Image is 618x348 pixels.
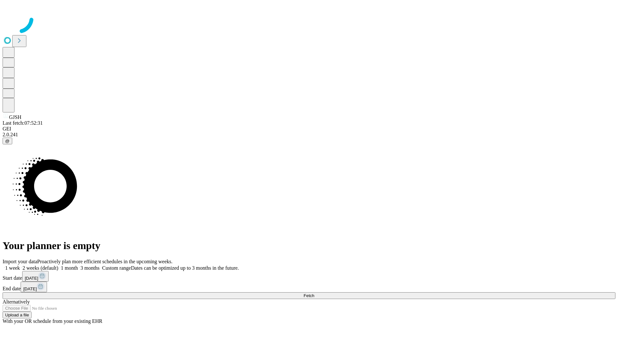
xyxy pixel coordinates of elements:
[61,265,78,271] span: 1 month
[3,240,615,252] h1: Your planner is empty
[9,114,21,120] span: GJSH
[80,265,99,271] span: 3 months
[131,265,239,271] span: Dates can be optimized up to 3 months in the future.
[23,265,58,271] span: 2 weeks (default)
[3,138,12,144] button: @
[25,276,38,281] span: [DATE]
[3,312,32,318] button: Upload a file
[23,286,37,291] span: [DATE]
[3,318,102,324] span: With your OR schedule from your existing EHR
[304,293,314,298] span: Fetch
[37,259,173,264] span: Proactively plan more efficient schedules in the upcoming weeks.
[3,126,615,132] div: GEI
[5,139,10,143] span: @
[102,265,131,271] span: Custom range
[21,282,47,292] button: [DATE]
[5,265,20,271] span: 1 week
[3,259,37,264] span: Import your data
[3,299,30,304] span: Alternatively
[22,271,49,282] button: [DATE]
[3,271,615,282] div: Start date
[3,132,615,138] div: 2.0.241
[3,292,615,299] button: Fetch
[3,120,43,126] span: Last fetch: 07:52:31
[3,282,615,292] div: End date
